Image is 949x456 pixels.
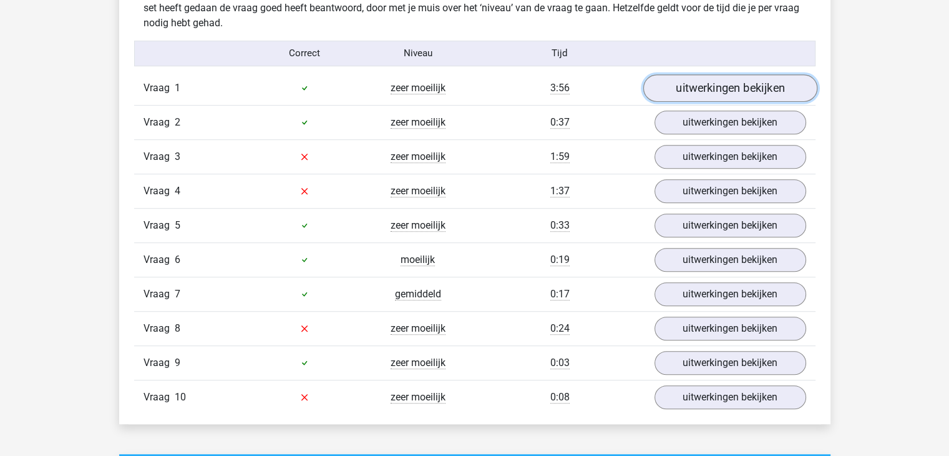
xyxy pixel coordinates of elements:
div: Tijd [474,46,645,61]
span: 2 [175,116,180,128]
a: uitwerkingen bekijken [643,74,817,102]
a: uitwerkingen bekijken [655,317,806,340]
span: Vraag [144,287,175,302]
span: zeer moeilijk [391,116,445,129]
span: 1 [175,82,180,94]
span: 0:37 [550,116,570,129]
span: Vraag [144,115,175,130]
span: 0:19 [550,254,570,266]
span: 3 [175,151,180,162]
a: uitwerkingen bekijken [655,214,806,237]
span: 7 [175,288,180,300]
span: 0:03 [550,357,570,369]
span: 0:24 [550,322,570,335]
span: zeer moeilijk [391,151,445,163]
span: zeer moeilijk [391,357,445,369]
span: Vraag [144,218,175,233]
span: zeer moeilijk [391,322,445,335]
span: 1:37 [550,185,570,197]
span: zeer moeilijk [391,219,445,232]
span: zeer moeilijk [391,185,445,197]
span: Vraag [144,184,175,199]
span: 4 [175,185,180,197]
span: zeer moeilijk [391,391,445,404]
span: 6 [175,254,180,265]
span: Vraag [144,149,175,164]
a: uitwerkingen bekijken [655,111,806,134]
span: 3:56 [550,82,570,94]
span: Vraag [144,390,175,405]
span: 0:08 [550,391,570,404]
a: uitwerkingen bekijken [655,282,806,306]
span: 9 [175,357,180,369]
span: Vraag [144,81,175,96]
span: moeilijk [401,254,435,266]
a: uitwerkingen bekijken [655,248,806,272]
span: 8 [175,322,180,334]
div: Correct [248,46,361,61]
span: zeer moeilijk [391,82,445,94]
a: uitwerkingen bekijken [655,179,806,203]
a: uitwerkingen bekijken [655,145,806,169]
span: Vraag [144,252,175,267]
span: 0:17 [550,288,570,300]
span: 10 [175,391,186,403]
div: Niveau [361,46,475,61]
a: uitwerkingen bekijken [655,385,806,409]
span: 0:33 [550,219,570,232]
span: 5 [175,219,180,231]
span: 1:59 [550,151,570,163]
a: uitwerkingen bekijken [655,351,806,375]
span: Vraag [144,355,175,370]
span: Vraag [144,321,175,336]
span: gemiddeld [395,288,441,300]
